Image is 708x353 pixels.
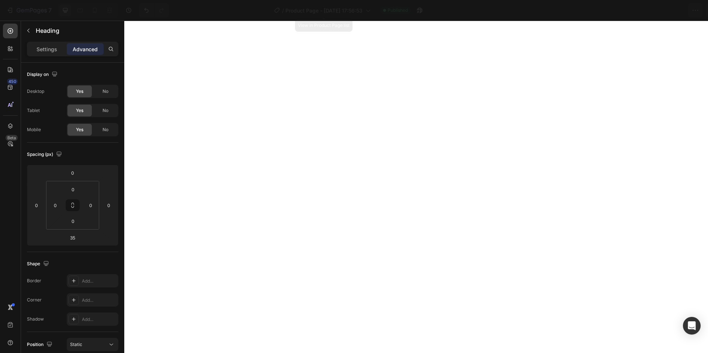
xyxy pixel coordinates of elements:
[70,342,82,347] span: Static
[65,232,80,243] input: 35
[27,277,41,284] div: Border
[6,135,18,141] div: Beta
[124,21,708,353] iframe: Design area
[103,200,114,211] input: 0
[37,45,57,53] p: Settings
[27,88,44,95] div: Desktop
[76,126,83,133] span: Yes
[85,200,96,211] input: 0px
[82,297,117,304] div: Add...
[564,7,612,14] span: 1 product assigned
[66,216,80,227] input: 0px
[27,340,54,350] div: Position
[73,45,98,53] p: Advanced
[27,107,40,114] div: Tablet
[48,6,52,15] p: 7
[27,126,41,133] div: Mobile
[67,338,118,351] button: Static
[388,7,408,14] span: Published
[282,7,284,14] span: /
[103,126,108,133] span: No
[82,278,117,284] div: Add...
[66,184,80,195] input: 0px
[638,7,650,14] span: Save
[36,26,115,35] p: Heading
[103,107,108,114] span: No
[285,7,362,14] span: Product Page - [DATE] 17:56:53
[50,200,61,211] input: 0px
[103,88,108,95] span: No
[76,88,83,95] span: Yes
[558,3,629,18] button: 1 product assigned
[82,316,117,323] div: Add...
[27,259,51,269] div: Shape
[76,107,83,114] span: Yes
[665,7,684,14] div: Publish
[65,167,80,178] input: 0
[27,70,59,80] div: Display on
[7,78,18,84] div: 450
[659,3,690,18] button: Publish
[683,317,701,335] div: Open Intercom Messenger
[139,3,169,18] div: Undo/Redo
[3,3,55,18] button: 7
[27,150,63,160] div: Spacing (px)
[632,3,656,18] button: Save
[31,200,42,211] input: 0
[27,297,42,303] div: Corner
[27,316,44,322] div: Shadow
